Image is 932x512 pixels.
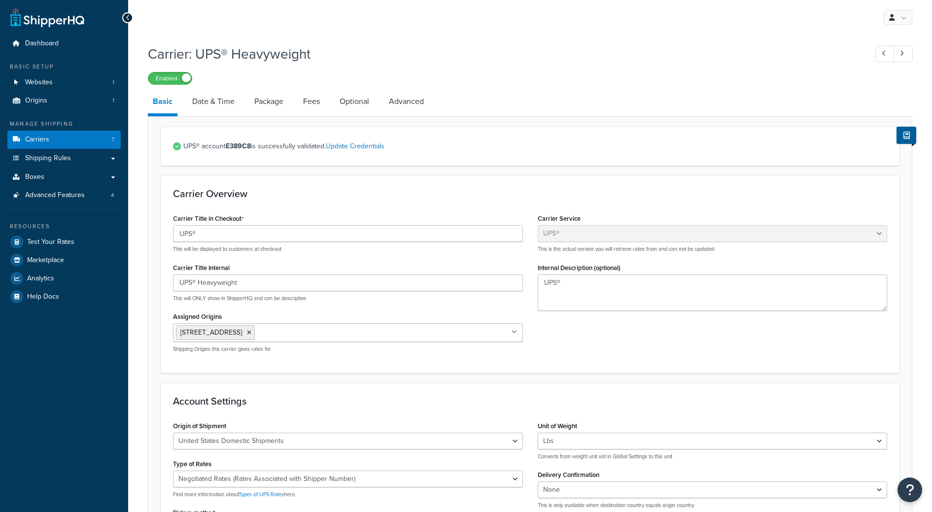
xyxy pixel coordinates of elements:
[25,154,71,163] span: Shipping Rules
[187,90,240,113] a: Date & Time
[7,120,121,128] div: Manage Shipping
[897,478,922,502] button: Open Resource Center
[384,90,429,113] a: Advanced
[538,245,888,253] p: This is the actual service you will retrieve rates from and can not be updated
[7,63,121,71] div: Basic Setup
[27,238,74,246] span: Test Your Rates
[226,141,251,151] strong: E389C8
[27,293,59,301] span: Help Docs
[25,136,49,144] span: Carriers
[111,136,114,144] span: 7
[148,72,192,84] label: Enabled
[183,139,887,153] span: UPS® account is successfully validated.
[173,264,230,272] label: Carrier Title Internal
[112,78,114,87] span: 1
[7,168,121,186] a: Boxes
[173,245,523,253] p: This will be displayed to customers at checkout
[7,131,121,149] a: Carriers7
[25,173,44,181] span: Boxes
[7,233,121,251] a: Test Your Rates
[25,78,53,87] span: Websites
[538,215,581,222] label: Carrier Service
[148,90,177,116] a: Basic
[7,92,121,110] a: Origins1
[7,222,121,231] div: Resources
[7,288,121,306] a: Help Docs
[173,188,887,199] h3: Carrier Overview
[298,90,325,113] a: Fees
[7,131,121,149] li: Carriers
[7,149,121,168] a: Shipping Rules
[173,345,523,353] p: Shipping Origins this carrier gives rates for
[7,73,121,92] li: Websites
[7,186,121,205] li: Advanced Features
[27,256,64,265] span: Marketplace
[249,90,288,113] a: Package
[148,44,857,64] h1: Carrier: UPS® Heavyweight
[335,90,374,113] a: Optional
[173,313,222,320] label: Assigned Origins
[173,295,523,302] p: This will ONLY show in ShipperHQ and can be descriptive
[538,422,577,430] label: Unit of Weight
[7,34,121,53] a: Dashboard
[25,39,59,48] span: Dashboard
[180,327,242,338] span: [STREET_ADDRESS]
[173,422,226,430] label: Origin of Shipment
[538,274,888,311] textarea: UPS®
[25,191,85,200] span: Advanced Features
[538,264,621,272] label: Internal Description (optional)
[7,251,121,269] a: Marketplace
[112,97,114,105] span: 1
[239,490,284,498] a: Types of UPS Rates
[897,127,916,144] button: Show Help Docs
[7,92,121,110] li: Origins
[538,453,888,460] p: Converts from weight unit set in Global Settings to this unit
[27,274,54,283] span: Analytics
[111,191,114,200] span: 4
[173,460,211,468] label: Type of Rates
[173,215,244,223] label: Carrier Title in Checkout
[25,97,47,105] span: Origins
[7,73,121,92] a: Websites1
[538,471,599,478] label: Delivery Confirmation
[894,46,913,62] a: Next Record
[173,396,887,407] h3: Account Settings
[173,491,523,498] p: Find more information about here.
[538,502,888,509] p: This is only available when destination country equals origin country
[7,270,121,287] a: Analytics
[7,186,121,205] a: Advanced Features4
[326,141,384,151] a: Update Credentials
[875,46,895,62] a: Previous Record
